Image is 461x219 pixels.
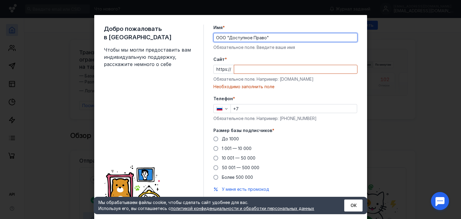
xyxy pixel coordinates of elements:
[104,25,194,41] span: Добро пожаловать в [GEOGRAPHIC_DATA]
[213,96,233,102] span: Телефон
[213,127,272,133] span: Размер базы подписчиков
[222,186,269,192] button: У меня есть промокод
[222,187,269,192] span: У меня есть промокод
[213,76,357,82] div: Обязательное поле. Например: [DOMAIN_NAME]
[213,84,357,90] div: Необходимо заполнить поле
[98,199,330,211] div: Мы обрабатываем файлы cookie, чтобы сделать сайт удобнее для вас. Используя его, вы соглашаетесь c
[213,115,357,121] div: Обязательное поле. Например: [PHONE_NUMBER]
[222,155,255,160] span: 10 001 — 50 000
[222,175,253,180] span: Более 500 000
[213,25,223,31] span: Имя
[104,46,194,68] span: Чтобы мы могли предоставить вам индивидуальную поддержку, расскажите немного о себе
[344,199,363,211] button: ОК
[171,206,314,211] a: политикой конфиденциальности и обработки персональных данных
[222,136,239,141] span: До 1000
[222,146,252,151] span: 1 001 — 10 000
[222,165,259,170] span: 50 001 — 500 000
[213,56,225,62] span: Cайт
[213,44,357,50] div: Обязательное поле. Введите ваше имя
